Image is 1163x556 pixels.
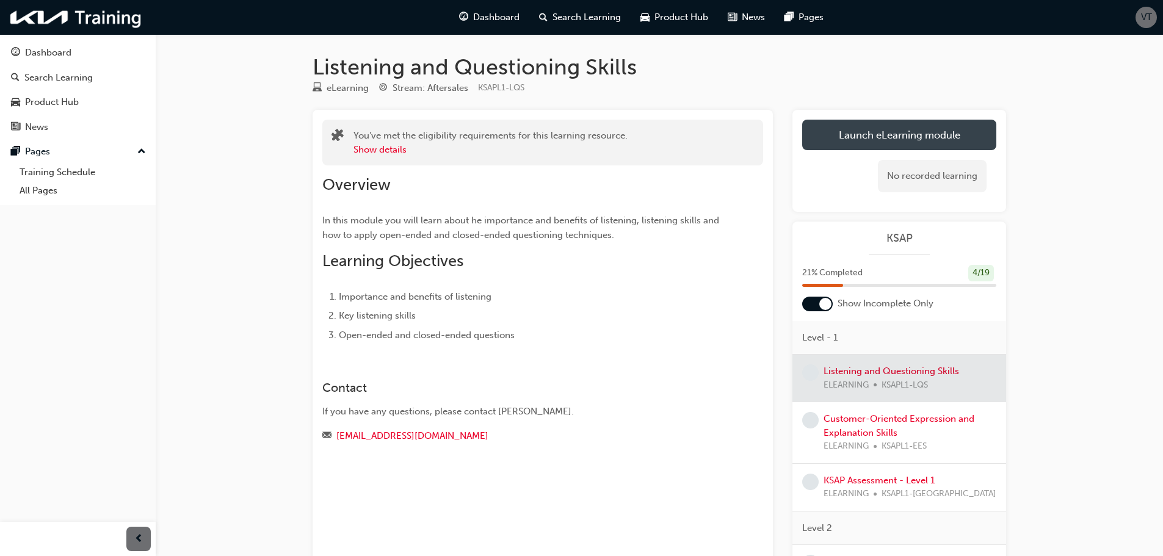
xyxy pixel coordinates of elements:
[327,81,369,95] div: eLearning
[799,10,824,24] span: Pages
[473,10,520,24] span: Dashboard
[322,251,463,270] span: Learning Objectives
[11,146,20,157] span: pages-icon
[339,291,491,302] span: Importance and benefits of listening
[728,10,737,25] span: news-icon
[553,10,621,24] span: Search Learning
[5,140,151,163] button: Pages
[339,310,416,321] span: Key listening skills
[322,175,391,194] span: Overview
[654,10,708,24] span: Product Hub
[802,231,996,245] a: KSAP
[838,297,933,311] span: Show Incomplete Only
[322,431,332,442] span: email-icon
[718,5,775,30] a: news-iconNews
[25,46,71,60] div: Dashboard
[802,120,996,150] a: Launch eLearning module
[134,532,143,547] span: prev-icon
[5,42,151,64] a: Dashboard
[5,67,151,89] a: Search Learning
[313,83,322,94] span: learningResourceType_ELEARNING-icon
[529,5,631,30] a: search-iconSearch Learning
[802,266,863,280] span: 21 % Completed
[824,487,869,501] span: ELEARNING
[25,95,79,109] div: Product Hub
[824,413,974,438] a: Customer-Oriented Expression and Explanation Skills
[11,97,20,108] span: car-icon
[11,48,20,59] span: guage-icon
[25,145,50,159] div: Pages
[336,430,488,441] a: [EMAIL_ADDRESS][DOMAIN_NAME]
[802,331,838,345] span: Level - 1
[11,73,20,84] span: search-icon
[878,160,987,192] div: No recorded learning
[379,83,388,94] span: target-icon
[968,265,994,281] div: 4 / 19
[322,215,722,240] span: In this module you will learn about he importance and benefits of listening, listening skills and...
[339,330,515,341] span: Open-ended and closed-ended questions
[25,120,48,134] div: News
[742,10,765,24] span: News
[5,91,151,114] a: Product Hub
[459,10,468,25] span: guage-icon
[802,474,819,490] span: learningRecordVerb_NONE-icon
[775,5,833,30] a: pages-iconPages
[1136,7,1157,28] button: VT
[137,144,146,160] span: up-icon
[802,364,819,381] span: learningRecordVerb_NONE-icon
[824,439,869,453] span: ELEARNING
[478,82,524,93] span: Learning resource code
[824,475,935,486] a: KSAP Assessment - Level 1
[882,487,996,501] span: KSAPL1-[GEOGRAPHIC_DATA]
[313,81,369,96] div: Type
[353,129,628,156] div: You've met the eligibility requirements for this learning resource.
[802,412,819,428] span: learningRecordVerb_NONE-icon
[11,122,20,133] span: news-icon
[882,439,927,453] span: KSAPL1-EES
[640,10,650,25] span: car-icon
[802,521,832,535] span: Level 2
[322,428,719,444] div: Email
[539,10,548,25] span: search-icon
[449,5,529,30] a: guage-iconDashboard
[5,39,151,140] button: DashboardSearch LearningProduct HubNews
[1141,10,1152,24] span: VT
[5,116,151,139] a: News
[393,81,468,95] div: Stream: Aftersales
[322,405,719,419] div: If you have any questions, please contact [PERSON_NAME].
[379,81,468,96] div: Stream
[322,381,719,395] h3: Contact
[313,54,1006,81] h1: Listening and Questioning Skills
[784,10,794,25] span: pages-icon
[15,181,151,200] a: All Pages
[353,143,407,157] button: Show details
[6,5,147,30] img: kia-training
[15,163,151,182] a: Training Schedule
[24,71,93,85] div: Search Learning
[631,5,718,30] a: car-iconProduct Hub
[332,130,344,144] span: puzzle-icon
